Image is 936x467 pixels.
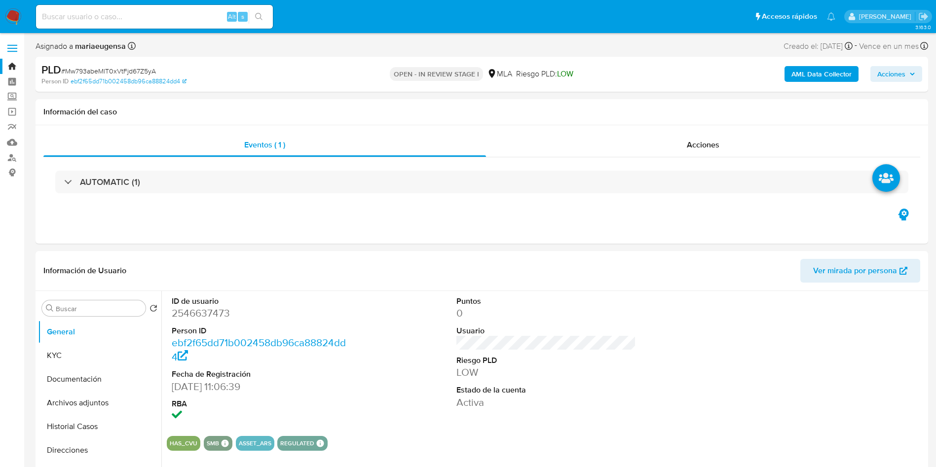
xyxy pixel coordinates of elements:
button: search-icon [249,10,269,24]
dt: Puntos [456,296,636,307]
div: AUTOMATIC (1) [55,171,908,193]
span: Riesgo PLD: [516,69,573,79]
span: LOW [557,68,573,79]
dd: [DATE] 11:06:39 [172,380,352,394]
b: PLD [41,62,61,77]
button: General [38,320,161,344]
button: Acciones [870,66,922,82]
button: KYC [38,344,161,367]
button: Direcciones [38,438,161,462]
span: # Mw793abeMlT0xVtFjd67Z5yA [61,66,156,76]
button: Archivos adjuntos [38,391,161,415]
span: Asignado a [36,41,126,52]
button: Volver al orden por defecto [150,304,157,315]
span: Acciones [877,66,905,82]
span: Eventos ( 1 ) [244,139,285,150]
span: Ver mirada por persona [813,259,897,283]
h1: Información de Usuario [43,266,126,276]
h1: Información del caso [43,107,920,117]
button: Documentación [38,367,161,391]
span: Vence en un mes [859,41,919,52]
button: AML Data Collector [785,66,859,82]
dt: Riesgo PLD [456,355,636,366]
dt: RBA [172,398,352,409]
dd: 0 [456,306,636,320]
button: Buscar [46,304,54,312]
b: AML Data Collector [791,66,852,82]
input: Buscar [56,304,142,313]
dd: Activa [456,395,636,409]
div: MLA [487,69,512,79]
dd: 2546637473 [172,306,352,320]
h3: AUTOMATIC (1) [80,177,140,187]
input: Buscar usuario o caso... [36,10,273,23]
b: Person ID [41,77,69,86]
dt: Estado de la cuenta [456,385,636,395]
p: mariaeugenia.sanchez@mercadolibre.com [859,12,915,21]
a: ebf2f65dd71b002458db96ca88824dd4 [172,335,346,363]
a: Salir [918,11,929,22]
span: Alt [228,12,236,21]
button: Ver mirada por persona [800,259,920,283]
span: - [855,39,857,53]
span: s [241,12,244,21]
b: mariaeugensa [73,40,126,52]
dt: Person ID [172,325,352,336]
div: Creado el: [DATE] [784,39,853,53]
a: ebf2f65dd71b002458db96ca88824dd4 [71,77,187,86]
p: OPEN - IN REVIEW STAGE I [390,67,483,81]
dt: Fecha de Registración [172,369,352,380]
dd: LOW [456,365,636,379]
a: Notificaciones [827,12,835,21]
dt: Usuario [456,325,636,336]
dt: ID de usuario [172,296,352,307]
span: Acciones [687,139,719,150]
span: Accesos rápidos [762,11,817,22]
button: Historial Casos [38,415,161,438]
